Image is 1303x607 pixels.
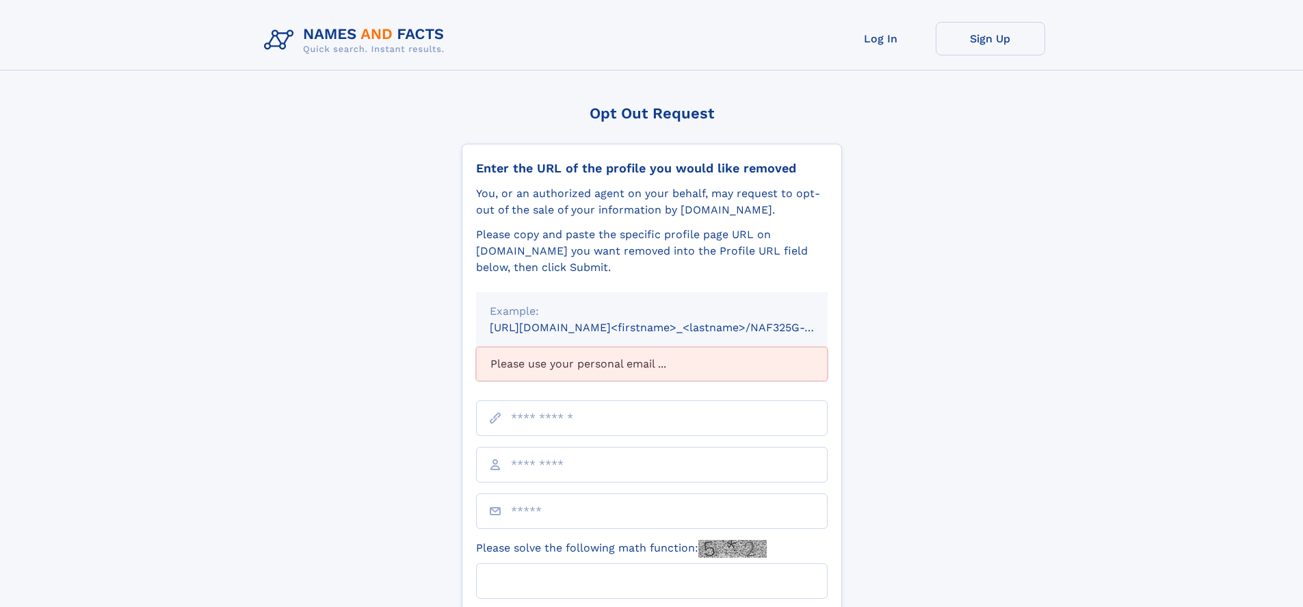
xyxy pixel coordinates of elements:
div: Please copy and paste the specific profile page URL on [DOMAIN_NAME] you want removed into the Pr... [476,227,828,276]
div: Opt Out Request [462,105,842,122]
label: Please solve the following math function: [476,540,767,558]
div: You, or an authorized agent on your behalf, may request to opt-out of the sale of your informatio... [476,185,828,218]
a: Log In [826,22,936,55]
div: Enter the URL of the profile you would like removed [476,161,828,176]
div: Example: [490,303,814,320]
a: Sign Up [936,22,1045,55]
div: Please use your personal email ... [476,347,828,381]
img: Logo Names and Facts [259,22,456,59]
small: [URL][DOMAIN_NAME]<firstname>_<lastname>/NAF325G-xxxxxxxx [490,321,854,334]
